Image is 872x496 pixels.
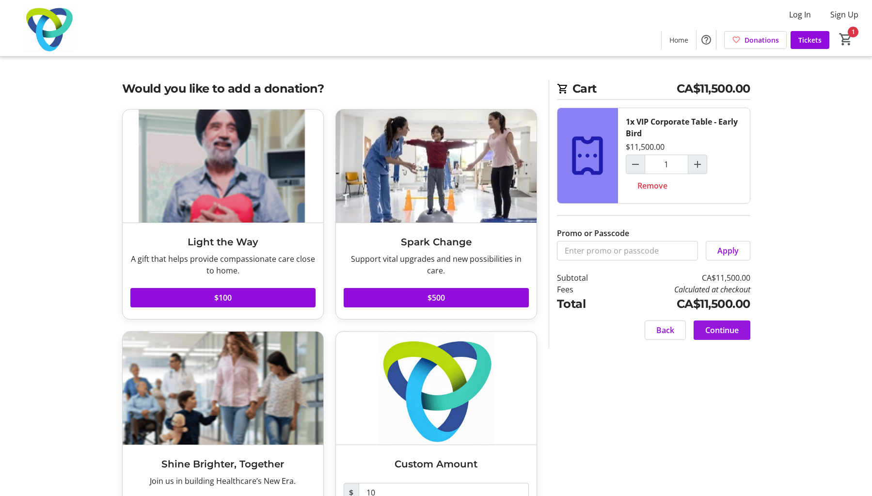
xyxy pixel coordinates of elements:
[613,272,750,284] td: CA$11,500.00
[717,245,739,256] span: Apply
[626,141,665,153] div: $11,500.00
[669,35,688,45] span: Home
[626,155,645,174] button: Decrement by one
[830,9,858,20] span: Sign Up
[123,110,323,223] img: Light the Way
[336,110,537,223] img: Spark Change
[706,241,750,260] button: Apply
[214,292,232,304] span: $100
[122,80,537,97] h2: Would you like to add a donation?
[557,80,750,100] h2: Cart
[677,80,750,97] span: CA$11,500.00
[6,4,92,52] img: Trillium Health Partners Foundation's Logo
[130,475,316,487] div: Join us in building Healthcare’s New Era.
[724,31,787,49] a: Donations
[637,180,667,192] span: Remove
[745,35,779,45] span: Donations
[613,295,750,313] td: CA$11,500.00
[557,241,698,260] input: Enter promo or passcode
[613,284,750,295] td: Calculated at checkout
[662,31,696,49] a: Home
[781,7,819,22] button: Log In
[557,272,613,284] td: Subtotal
[344,235,529,249] h3: Spark Change
[130,288,316,307] button: $100
[837,31,855,48] button: Cart
[557,227,629,239] label: Promo or Passcode
[130,253,316,276] div: A gift that helps provide compassionate care close to home.
[336,332,537,445] img: Custom Amount
[645,155,688,174] input: VIP Corporate Table - Early Bird Quantity
[130,457,316,471] h3: Shine Brighter, Together
[344,457,529,471] h3: Custom Amount
[130,235,316,249] h3: Light the Way
[798,35,822,45] span: Tickets
[428,292,445,304] span: $500
[344,288,529,307] button: $500
[656,324,674,336] span: Back
[344,253,529,276] div: Support vital upgrades and new possibilities in care.
[626,116,742,139] div: 1x VIP Corporate Table - Early Bird
[823,7,866,22] button: Sign Up
[626,176,679,195] button: Remove
[645,320,686,340] button: Back
[123,332,323,445] img: Shine Brighter, Together
[697,30,716,49] button: Help
[705,324,739,336] span: Continue
[688,155,707,174] button: Increment by one
[694,320,750,340] button: Continue
[791,31,829,49] a: Tickets
[557,284,613,295] td: Fees
[557,295,613,313] td: Total
[789,9,811,20] span: Log In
